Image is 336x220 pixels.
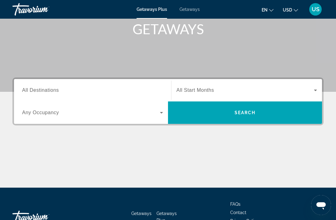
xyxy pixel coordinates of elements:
[14,79,322,124] div: Search widget
[283,7,292,12] span: USD
[12,1,75,17] a: Travorium
[131,211,152,216] a: Getaways
[262,5,273,14] button: Change language
[168,101,322,124] button: Search
[307,3,324,16] button: User Menu
[22,87,163,94] input: Select destination
[283,5,298,14] button: Change currency
[262,7,268,12] span: en
[22,87,59,93] span: All Destinations
[312,6,320,12] span: US
[22,110,59,115] span: Any Occupancy
[176,87,214,93] span: All Start Months
[235,110,256,115] span: Search
[311,195,331,215] iframe: Кнопка для запуску вікна повідомлень
[51,5,285,37] h1: SEE THE WORLD WITH TRAVORIUM GETAWAYS
[230,210,246,215] a: Contact
[137,7,167,12] a: Getaways Plus
[230,202,240,207] a: FAQs
[180,7,200,12] a: Getaways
